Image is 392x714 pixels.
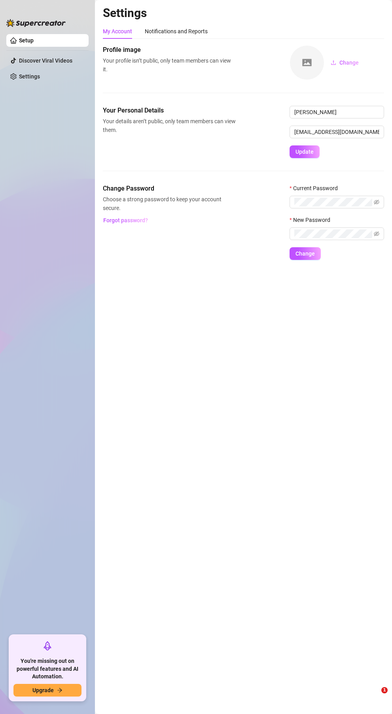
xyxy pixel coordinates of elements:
span: Change [295,250,315,257]
span: Your profile isn’t public, only team members can view it. [103,56,236,74]
span: eye-invisible [374,199,379,205]
button: Upgradearrow-right [13,684,81,697]
h2: Settings [103,6,384,21]
a: Settings [19,73,40,80]
button: Forgot password? [103,214,148,227]
input: Current Password [294,198,372,206]
span: eye-invisible [374,231,379,237]
iframe: Intercom live chat [365,687,384,706]
a: Discover Viral Videos [19,57,72,64]
img: square-placeholder.png [290,46,324,80]
div: My Account [103,27,132,36]
span: Change [339,59,359,66]
span: Choose a strong password to keep your account secure. [103,195,236,212]
span: upload [331,60,336,65]
div: Notifications and Reports [145,27,208,36]
span: Update [295,149,314,155]
span: Profile image [103,45,236,55]
label: Current Password [290,184,343,193]
span: Upgrade [32,687,54,693]
a: Setup [19,37,34,44]
input: New Password [294,229,372,238]
input: Enter name [290,106,384,118]
span: Change Password [103,184,236,193]
button: Update [290,145,320,158]
button: Change [290,247,321,260]
img: logo-BBDzfeDw.svg [6,19,66,27]
span: Forgot password? [103,217,148,223]
label: New Password [290,216,335,224]
input: Enter new email [290,126,384,138]
span: Your details aren’t public, only team members can view them. [103,117,236,134]
span: You're missing out on powerful features and AI Automation. [13,657,81,681]
span: Your Personal Details [103,106,236,115]
span: arrow-right [57,687,62,693]
button: Change [324,56,365,69]
span: 1 [381,687,388,693]
span: rocket [43,641,52,651]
